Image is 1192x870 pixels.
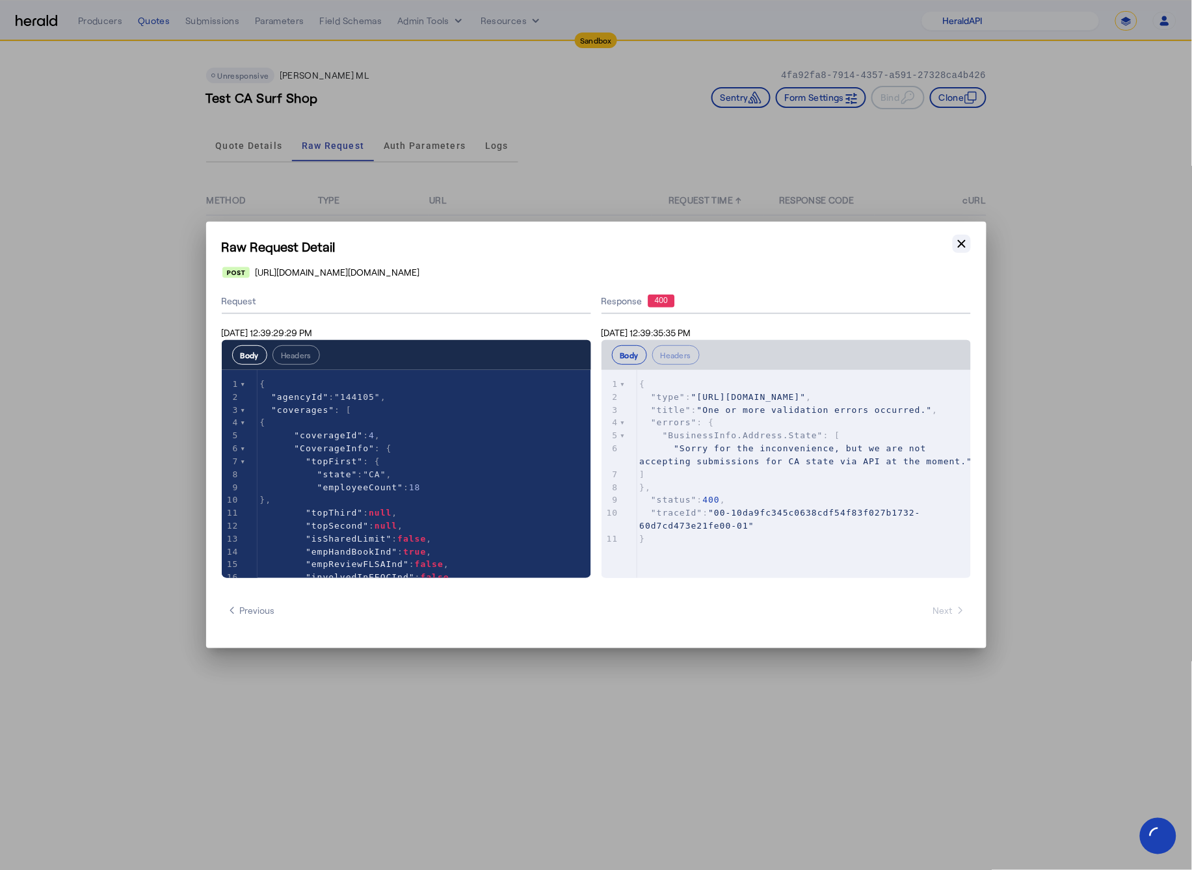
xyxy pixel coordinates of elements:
span: : [ [260,405,352,415]
span: null [369,508,391,518]
span: "employeeCount" [317,482,403,492]
span: : { [260,443,392,453]
span: : { [640,417,715,427]
div: 3 [222,404,241,417]
span: "00-10da9fc345c0638cdf54f83f027b1732-60d7cd473e21fe00-01" [640,508,921,531]
div: 1 [222,378,241,391]
div: 6 [222,442,241,455]
span: true [403,547,426,557]
div: 11 [602,533,620,546]
div: 5 [222,429,241,442]
div: 2 [222,391,241,404]
div: 11 [222,507,241,520]
div: 6 [602,442,620,455]
span: "topFirst" [306,456,363,466]
div: 13 [222,533,241,546]
span: { [640,379,646,389]
div: 9 [602,494,620,507]
span: "coverages" [271,405,334,415]
span: "isSharedLimit" [306,534,391,544]
button: Headers [652,345,700,365]
span: "BusinessInfo.Address.State" [663,430,823,440]
span: : , [260,508,398,518]
div: 10 [602,507,620,520]
span: "status" [651,495,697,505]
button: Previous [222,599,280,622]
span: [URL][DOMAIN_NAME][DOMAIN_NAME] [255,266,419,279]
span: : , [260,572,455,582]
span: { [260,417,266,427]
span: 18 [409,482,421,492]
span: null [375,521,397,531]
div: 10 [222,494,241,507]
span: false [421,572,449,582]
span: 4 [369,430,375,440]
span: : [260,482,421,492]
div: 8 [222,468,241,481]
div: 5 [602,429,620,442]
div: 3 [602,404,620,417]
div: 1 [602,378,620,391]
div: 12 [222,520,241,533]
span: } [640,534,646,544]
div: 8 [602,481,620,494]
span: : , [260,430,380,440]
span: "title" [651,405,691,415]
span: "agencyId" [271,392,328,402]
span: "empHandBookInd" [306,547,397,557]
span: : { [260,456,380,466]
h1: Raw Request Detail [222,237,971,256]
span: "CoverageInfo" [294,443,375,453]
span: }, [640,482,652,492]
div: 7 [222,455,241,468]
div: Request [222,289,591,314]
div: 7 [602,468,620,481]
span: "involvedInEEOCInd" [306,572,415,582]
span: [DATE] 12:39:35:35 PM [602,327,691,338]
button: Body [612,345,647,365]
span: { [260,379,266,389]
span: "type" [651,392,685,402]
span: : , [260,392,386,402]
span: : , [260,547,432,557]
span: "One or more validation errors occurred." [697,405,933,415]
button: Body [232,345,267,365]
span: : [640,508,921,531]
div: 4 [602,416,620,429]
span: "traceId" [651,508,702,518]
span: : , [260,534,432,544]
div: Response [602,295,971,308]
button: Next [928,599,971,622]
span: : , [260,559,449,569]
span: "144105" [334,392,380,402]
span: "[URL][DOMAIN_NAME]" [691,392,806,402]
div: 16 [222,571,241,584]
span: "empReviewFLSAInd" [306,559,409,569]
span: "topSecond" [306,521,369,531]
span: : , [260,521,404,531]
div: 9 [222,481,241,494]
span: : , [640,405,938,415]
span: : , [640,392,812,402]
span: Next [933,604,966,617]
div: 15 [222,558,241,571]
span: "Sorry for the inconvenience, but we are not accepting submissions for CA state via API at the mo... [640,443,973,466]
span: false [397,534,426,544]
span: }, [260,495,272,505]
span: : , [260,469,392,479]
span: [DATE] 12:39:29:29 PM [222,327,313,338]
span: 400 [703,495,720,505]
div: 4 [222,416,241,429]
div: 2 [602,391,620,404]
span: "CA" [363,469,386,479]
span: "state" [317,469,358,479]
span: ] [640,469,646,479]
span: "topThird" [306,508,363,518]
div: 14 [222,546,241,559]
span: false [415,559,444,569]
span: "coverageId" [294,430,363,440]
span: Previous [227,604,275,617]
span: : , [640,495,726,505]
span: : [ [640,430,841,440]
text: 400 [654,296,667,305]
